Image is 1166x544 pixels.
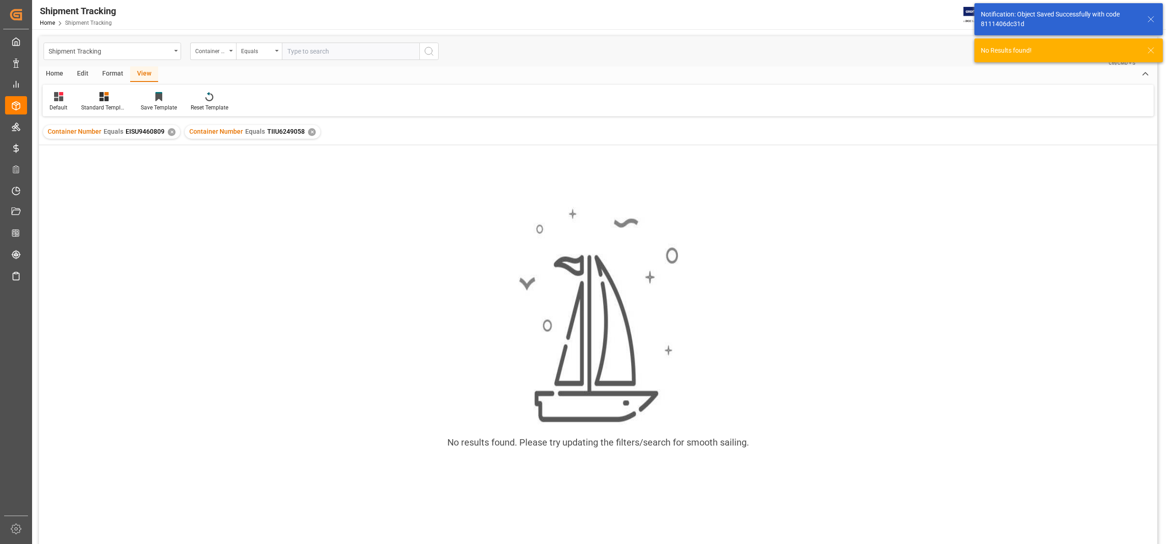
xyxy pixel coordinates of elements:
div: Notification: Object Saved Successfully with code 8111406dc31d [981,10,1138,29]
div: No results found. Please try updating the filters/search for smooth sailing. [447,435,749,449]
div: Format [95,66,130,82]
a: Home [40,20,55,26]
input: Type to search [282,43,419,60]
button: open menu [236,43,282,60]
div: Save Template [141,103,177,112]
span: EISU9460809 [126,128,165,135]
div: View [130,66,158,82]
span: Equals [104,128,123,135]
div: Standard Templates [81,103,127,112]
div: ✕ [308,128,316,136]
img: Exertis%20JAM%20-%20Email%20Logo.jpg_1722504956.jpg [963,7,995,23]
img: smooth_sailing.jpeg [518,207,678,424]
div: Reset Template [191,103,228,112]
button: open menu [44,43,181,60]
button: search button [419,43,439,60]
div: Shipment Tracking [49,45,171,56]
div: Default [49,103,67,112]
div: Equals [241,45,272,55]
div: ✕ [168,128,176,136]
div: Shipment Tracking [40,4,116,18]
div: Home [39,66,70,82]
div: No Results found! [981,46,1138,55]
div: Edit [70,66,95,82]
div: Container Number [195,45,226,55]
span: Container Number [189,128,243,135]
span: TIIU6249058 [267,128,305,135]
span: Container Number [48,128,101,135]
button: open menu [190,43,236,60]
span: Equals [245,128,265,135]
